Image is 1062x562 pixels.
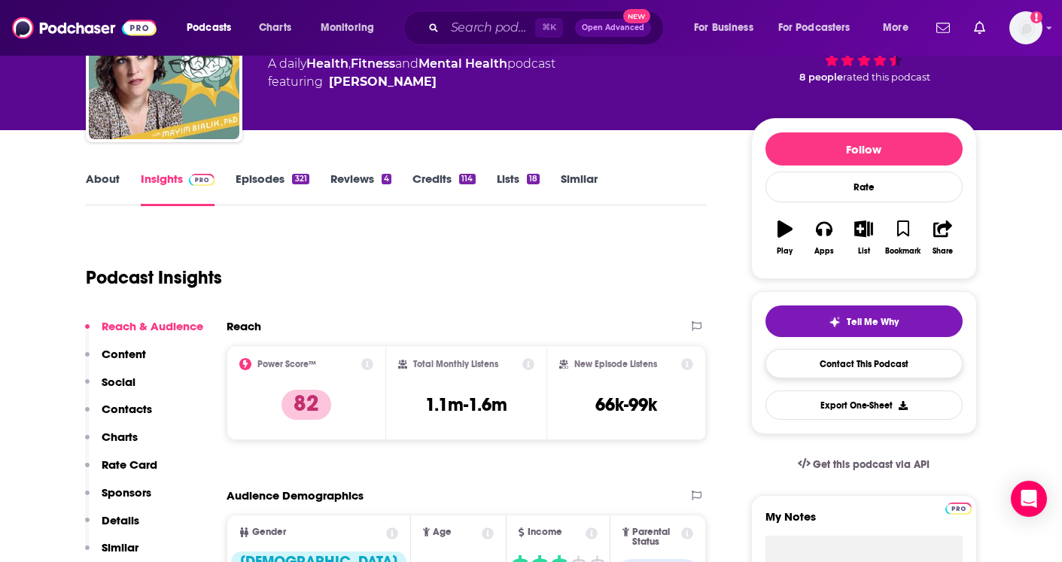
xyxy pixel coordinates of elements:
[85,485,151,513] button: Sponsors
[102,485,151,500] p: Sponsors
[777,247,793,256] div: Play
[872,16,927,40] button: open menu
[85,347,146,375] button: Content
[141,172,215,206] a: InsightsPodchaser Pro
[85,457,157,485] button: Rate Card
[292,174,309,184] div: 321
[86,172,120,206] a: About
[884,211,923,265] button: Bookmark
[883,17,908,38] span: More
[85,513,139,541] button: Details
[1009,11,1042,44] span: Logged in as SkyHorsePub35
[923,211,962,265] button: Share
[425,393,507,416] h3: 1.1m-1.6m
[858,247,870,256] div: List
[528,527,562,537] span: Income
[257,359,316,369] h2: Power Score™
[85,319,203,347] button: Reach & Audience
[445,16,535,40] input: Search podcasts, credits, & more...
[805,211,844,265] button: Apps
[330,172,391,206] a: Reviews4
[765,172,963,202] div: Rate
[418,56,507,71] a: Mental Health
[968,15,991,41] a: Show notifications dropdown
[268,55,555,91] div: A daily podcast
[1009,11,1042,44] button: Show profile menu
[102,430,138,444] p: Charts
[945,503,972,515] img: Podchaser Pro
[778,17,851,38] span: For Podcasters
[329,73,437,91] a: Mayim Bialik
[418,11,678,45] div: Search podcasts, credits, & more...
[227,488,364,503] h2: Audience Demographics
[582,24,644,32] span: Open Advanced
[885,247,921,256] div: Bookmark
[945,500,972,515] a: Pro website
[497,172,540,206] a: Lists18
[189,174,215,186] img: Podchaser Pro
[765,132,963,166] button: Follow
[281,390,331,420] p: 82
[85,375,135,403] button: Social
[12,14,157,42] img: Podchaser - Follow, Share and Rate Podcasts
[683,16,772,40] button: open menu
[1030,11,1042,23] svg: Add a profile image
[413,359,498,369] h2: Total Monthly Listens
[306,56,348,71] a: Health
[813,458,930,471] span: Get this podcast via API
[102,513,139,527] p: Details
[765,305,963,337] button: tell me why sparkleTell Me Why
[535,18,563,38] span: ⌘ K
[574,359,657,369] h2: New Episode Listens
[459,174,475,184] div: 114
[102,540,138,554] p: Similar
[575,19,651,37] button: Open AdvancedNew
[829,316,841,328] img: tell me why sparkle
[268,73,555,91] span: featuring
[227,319,261,333] h2: Reach
[768,16,872,40] button: open menu
[412,172,475,206] a: Credits114
[348,56,351,71] span: ,
[765,509,963,536] label: My Notes
[85,402,152,430] button: Contacts
[321,17,374,38] span: Monitoring
[102,347,146,361] p: Content
[595,393,657,416] h3: 66k-99k
[930,15,956,41] a: Show notifications dropdown
[382,174,391,184] div: 4
[1011,481,1047,517] div: Open Intercom Messenger
[187,17,231,38] span: Podcasts
[249,16,300,40] a: Charts
[310,16,394,40] button: open menu
[176,16,251,40] button: open menu
[259,17,291,38] span: Charts
[765,390,963,420] button: Export One-Sheet
[799,71,843,83] span: 8 people
[561,172,598,206] a: Similar
[933,247,953,256] div: Share
[102,319,203,333] p: Reach & Audience
[786,446,942,483] a: Get this podcast via API
[102,457,157,472] p: Rate Card
[102,375,135,389] p: Social
[351,56,395,71] a: Fitness
[85,430,138,457] button: Charts
[843,71,930,83] span: rated this podcast
[102,402,152,416] p: Contacts
[395,56,418,71] span: and
[86,266,222,289] h1: Podcast Insights
[623,9,650,23] span: New
[694,17,753,38] span: For Business
[814,247,834,256] div: Apps
[252,527,286,537] span: Gender
[844,211,883,265] button: List
[527,174,540,184] div: 18
[847,316,899,328] span: Tell Me Why
[765,211,805,265] button: Play
[236,172,309,206] a: Episodes321
[433,527,452,537] span: Age
[632,527,679,547] span: Parental Status
[765,349,963,378] a: Contact This Podcast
